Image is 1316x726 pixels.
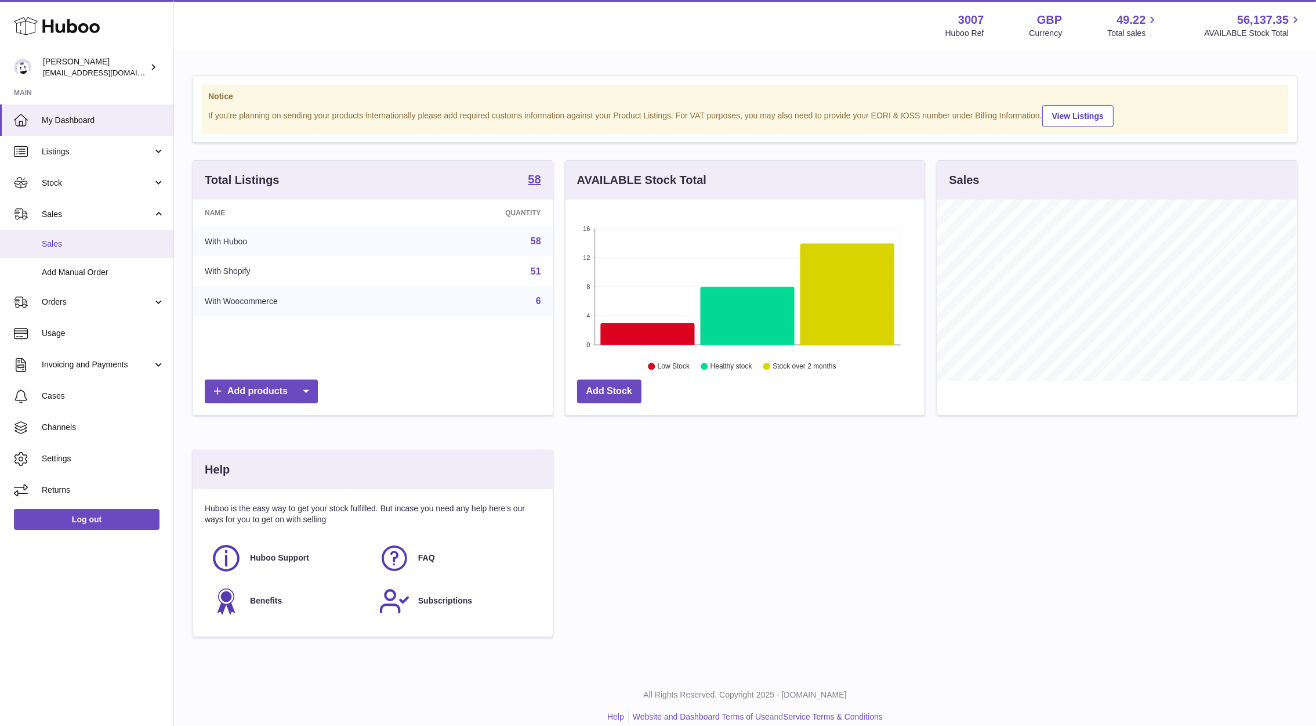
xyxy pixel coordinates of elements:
span: Subscriptions [418,595,472,606]
th: Name [193,200,416,226]
h3: AVAILABLE Stock Total [577,172,706,188]
span: Huboo Support [250,552,309,564]
span: AVAILABLE Stock Total [1204,28,1302,39]
span: Listings [42,146,153,157]
span: FAQ [418,552,435,564]
span: Returns [42,485,165,496]
a: View Listings [1042,105,1114,127]
a: 51 [531,266,541,276]
a: 58 [528,174,541,187]
text: Healthy stock [710,363,753,371]
a: Huboo Support [211,543,367,574]
text: 8 [586,283,590,290]
th: Quantity [416,200,553,226]
text: 16 [583,225,590,232]
a: 58 [531,236,541,246]
div: Huboo Ref [945,28,984,39]
a: Log out [14,509,159,530]
span: Cases [42,391,165,402]
a: Service Terms & Conditions [783,712,883,721]
h3: Sales [949,172,979,188]
text: Stock over 2 months [773,363,836,371]
div: [PERSON_NAME] [43,56,147,78]
img: bevmay@maysama.com [14,59,31,76]
span: Invoicing and Payments [42,359,153,370]
strong: GBP [1037,12,1062,28]
a: Help [607,712,624,721]
span: Orders [42,297,153,308]
span: Total sales [1107,28,1159,39]
span: Sales [42,239,165,250]
strong: Notice [208,91,1282,102]
span: Usage [42,328,165,339]
span: Stock [42,178,153,189]
a: 6 [536,296,541,306]
span: Add Manual Order [42,267,165,278]
div: Currency [1029,28,1063,39]
span: 49.22 [1116,12,1145,28]
h3: Total Listings [205,172,280,188]
h3: Help [205,462,230,478]
strong: 3007 [958,12,984,28]
td: With Woocommerce [193,286,416,316]
a: Add products [205,380,318,403]
a: Benefits [211,586,367,617]
a: FAQ [379,543,535,574]
text: Low Stock [658,363,690,371]
span: Channels [42,422,165,433]
div: If you're planning on sending your products internationally please add required customs informati... [208,103,1282,127]
p: All Rights Reserved. Copyright 2025 - [DOMAIN_NAME] [183,689,1307,700]
a: Website and Dashboard Terms of Use [633,712,770,721]
a: Add Stock [577,380,641,403]
span: [EMAIL_ADDRESS][DOMAIN_NAME] [43,68,171,77]
a: Subscriptions [379,586,535,617]
strong: 58 [528,174,541,185]
a: 49.22 Total sales [1107,12,1159,39]
text: 4 [586,312,590,319]
li: and [629,711,883,723]
span: Benefits [250,595,282,606]
td: With Huboo [193,226,416,257]
text: 0 [586,341,590,348]
td: With Shopify [193,257,416,287]
span: 56,137.35 [1237,12,1289,28]
p: Huboo is the easy way to get your stock fulfilled. But incase you need any help here's our ways f... [205,503,541,525]
span: My Dashboard [42,115,165,126]
a: 56,137.35 AVAILABLE Stock Total [1204,12,1302,39]
span: Sales [42,209,153,220]
text: 12 [583,254,590,261]
span: Settings [42,453,165,464]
